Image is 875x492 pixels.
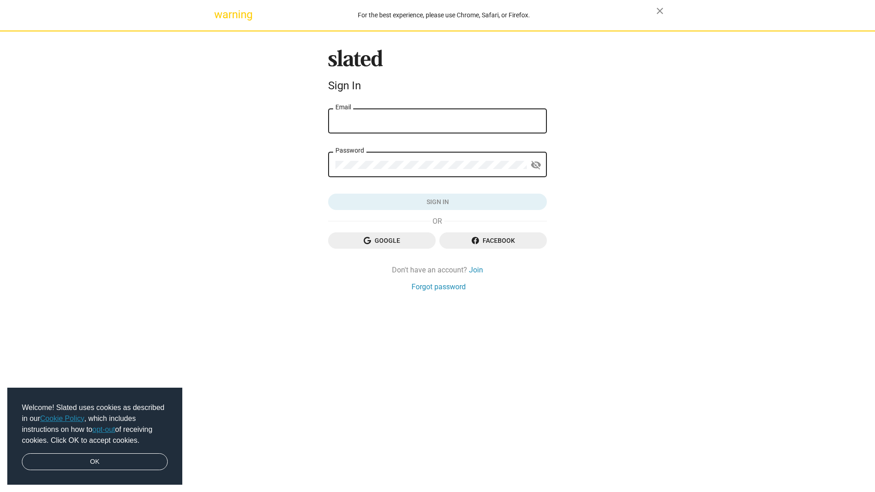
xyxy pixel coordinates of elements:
span: Google [335,232,428,249]
div: Don't have an account? [328,265,547,275]
button: Google [328,232,436,249]
span: Facebook [447,232,540,249]
a: dismiss cookie message [22,453,168,471]
button: Show password [527,156,545,174]
a: Join [469,265,483,275]
div: For the best experience, please use Chrome, Safari, or Firefox. [232,9,656,21]
mat-icon: close [654,5,665,16]
mat-icon: visibility_off [530,158,541,172]
a: opt-out [93,425,115,433]
div: Sign In [328,79,547,92]
span: Welcome! Slated uses cookies as described in our , which includes instructions on how to of recei... [22,402,168,446]
sl-branding: Sign In [328,50,547,96]
mat-icon: warning [214,9,225,20]
a: Forgot password [412,282,466,292]
button: Facebook [439,232,547,249]
div: cookieconsent [7,388,182,485]
a: Cookie Policy [40,415,84,422]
